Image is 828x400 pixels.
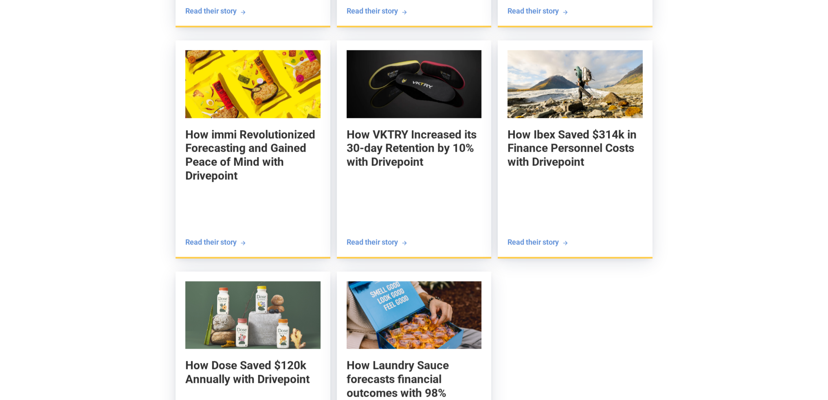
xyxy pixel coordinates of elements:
a: How Ibex Saved $314k in Finance Personnel Costs with DrivepointHow Ibex Saved $314k in Finance Pe... [498,40,652,258]
a: How VKTRY Increased its 30-day Retention by 10% with Drivepoint How VKTRY Increased its 30-day Re... [337,40,492,258]
h5: How VKTRY Increased its 30-day Retention by 10% with Drivepoint [347,128,482,169]
div: Read their story [185,6,237,16]
img: How Laundry Sauce forecasts financial outcomes with 98% accuracy using Drivepoint [347,281,482,349]
h5: How Dose Saved $120k Annually with Drivepoint [185,358,321,386]
img: How immi Revolutionized Forecasting and Gained Peace of Mind with Drivepoint [185,50,321,118]
div: Read their story [347,237,398,247]
h5: How immi Revolutionized Forecasting and Gained Peace of Mind with Drivepoint [185,128,321,182]
img: How Dose Saved $120k Annually with Drivepoint [185,281,321,349]
div: Read their story [347,6,398,16]
img: How VKTRY Increased its 30-day Retention by 10% with Drivepoint [347,50,482,118]
iframe: Chat Widget [682,296,828,400]
a: How immi Revolutionized Forecasting and Gained Peace of Mind with DrivepointHow immi Revolutioniz... [176,40,330,258]
div: Read their story [507,237,559,247]
img: How Ibex Saved $314k in Finance Personnel Costs with Drivepoint [507,50,643,118]
h5: How Ibex Saved $314k in Finance Personnel Costs with Drivepoint [507,128,643,169]
div: Read their story [507,6,559,16]
div: Read their story [185,237,237,247]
